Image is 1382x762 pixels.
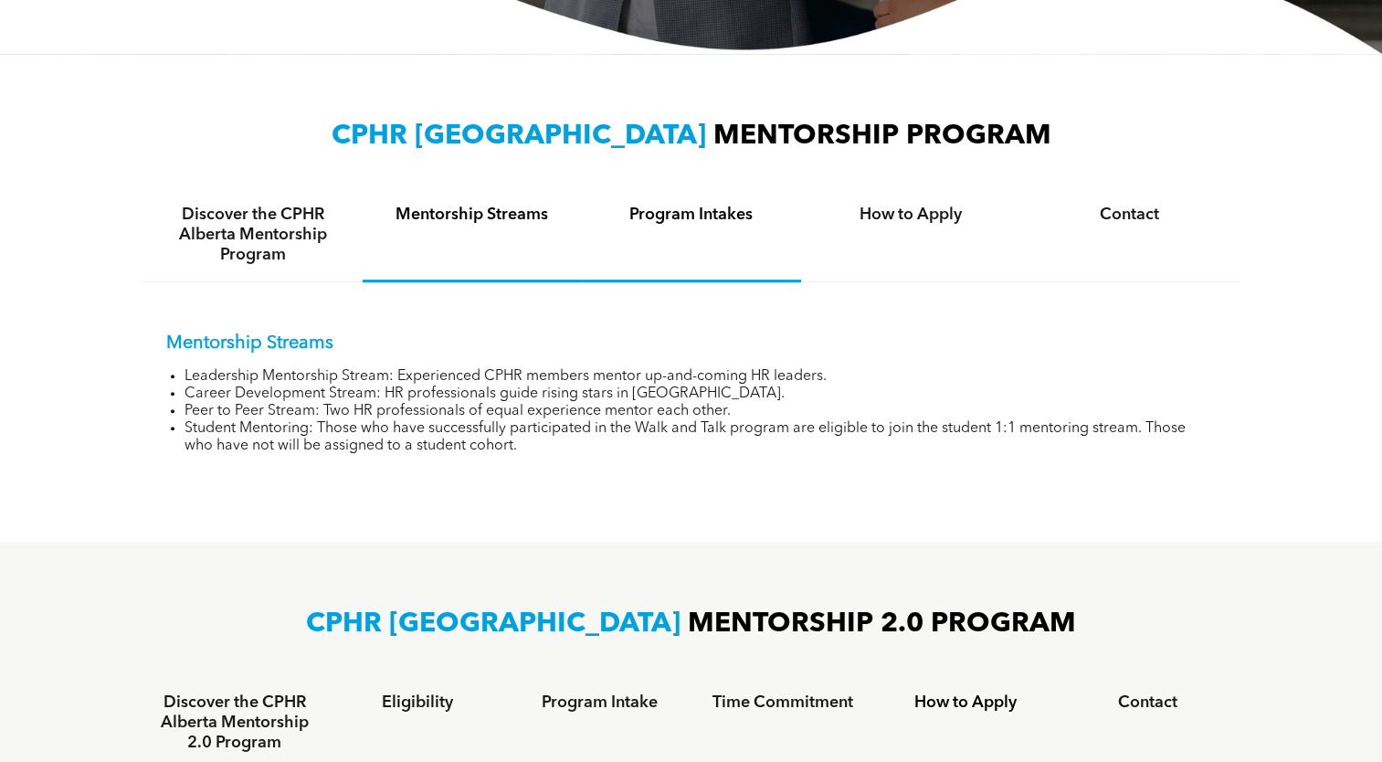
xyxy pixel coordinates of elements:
h4: Mentorship Streams [379,205,565,225]
span: CPHR [GEOGRAPHIC_DATA] [332,122,706,150]
p: Mentorship Streams [166,333,1217,355]
h4: Program Intake [525,693,675,713]
span: MENTORSHIP 2.0 PROGRAM [688,610,1076,638]
li: Career Development Stream: HR professionals guide rising stars in [GEOGRAPHIC_DATA]. [185,386,1217,403]
li: Peer to Peer Stream: Two HR professionals of equal experience mentor each other. [185,403,1217,420]
h4: Contact [1037,205,1223,225]
h4: Discover the CPHR Alberta Mentorship 2.0 Program [160,693,310,753]
h4: How to Apply [891,693,1040,713]
h4: Time Commitment [708,693,858,713]
h4: Program Intakes [598,205,785,225]
span: CPHR [GEOGRAPHIC_DATA] [306,610,680,638]
h4: Contact [1073,693,1223,713]
h4: Discover the CPHR Alberta Mentorship Program [160,205,346,265]
span: MENTORSHIP PROGRAM [713,122,1051,150]
h4: Eligibility [343,693,492,713]
li: Student Mentoring: Those who have successfully participated in the Walk and Talk program are elig... [185,420,1217,455]
li: Leadership Mentorship Stream: Experienced CPHR members mentor up-and-coming HR leaders. [185,368,1217,386]
h4: How to Apply [818,205,1004,225]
